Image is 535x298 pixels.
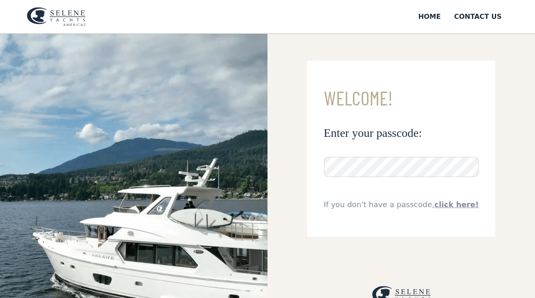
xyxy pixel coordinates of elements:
div: Home [418,12,441,22]
h3: Enter your passcode: [324,126,479,140]
img: logo [27,7,86,26]
a: click here! [434,200,479,209]
div: If you don't have a passcode, [324,199,479,210]
div: Contact US [454,12,502,22]
h3: Welcome! [324,87,479,109]
form: Email Form [307,61,496,237]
